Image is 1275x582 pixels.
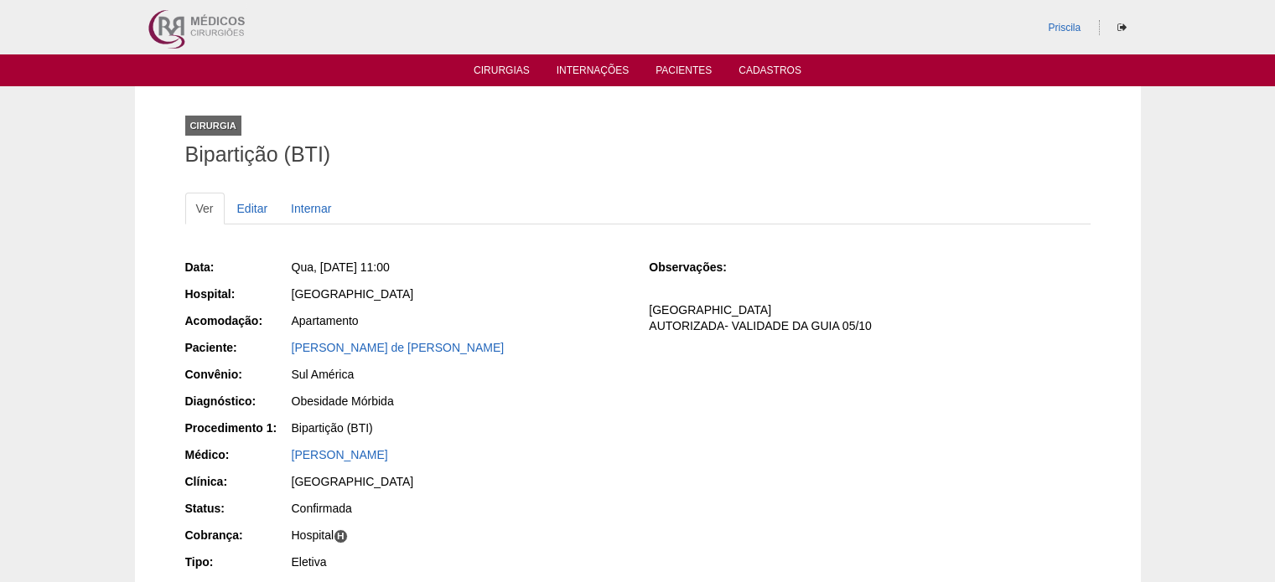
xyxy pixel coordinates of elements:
div: Paciente: [185,339,290,356]
div: Acomodação: [185,312,290,329]
a: Editar [226,193,279,224]
a: Ver [185,193,225,224]
div: Procedimento 1: [185,420,290,436]
a: Pacientes [656,64,712,81]
div: Status: [185,500,290,517]
div: Cirurgia [185,116,241,136]
div: Clínica: [185,473,290,490]
div: Médico: [185,446,290,463]
div: Bipartição (BTI) [292,420,626,436]
div: Hospital [292,527,626,543]
div: Sul América [292,366,626,383]
a: Cirurgias [474,64,530,81]
div: Tipo: [185,554,290,570]
p: [GEOGRAPHIC_DATA] AUTORIZADA- VALIDADE DA GUIA 05/10 [649,302,1090,334]
i: Sair [1117,23,1127,33]
h1: Bipartição (BTI) [185,144,1091,165]
a: Internar [280,193,342,224]
div: Cobrança: [185,527,290,543]
div: Diagnóstico: [185,393,290,409]
div: Data: [185,259,290,276]
div: Convênio: [185,366,290,383]
div: Obesidade Mórbida [292,393,626,409]
div: Apartamento [292,312,626,329]
a: [PERSON_NAME] [292,448,388,461]
div: [GEOGRAPHIC_DATA] [292,286,626,302]
a: Internações [557,64,630,81]
span: Qua, [DATE] 11:00 [292,260,390,274]
div: Observações: [649,259,754,276]
a: [PERSON_NAME] de [PERSON_NAME] [292,341,505,354]
a: Priscila [1048,22,1081,33]
div: Confirmada [292,500,626,517]
span: H [334,529,348,543]
div: [GEOGRAPHIC_DATA] [292,473,626,490]
a: Cadastros [739,64,801,81]
div: Eletiva [292,554,626,570]
div: Hospital: [185,286,290,302]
